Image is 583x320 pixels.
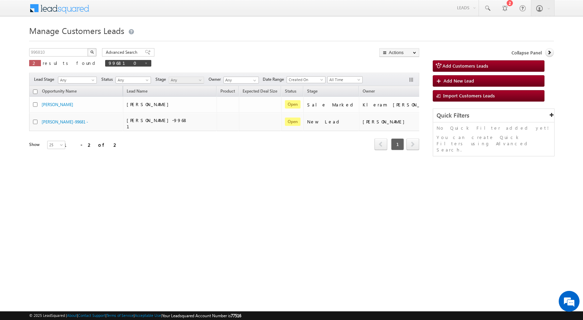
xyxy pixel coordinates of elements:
[304,87,321,96] a: Stage
[406,139,419,150] a: next
[374,139,387,150] a: prev
[64,141,118,149] div: 1 - 2 of 2
[47,141,65,149] a: 25
[67,313,77,318] a: About
[101,76,116,83] span: Status
[243,88,277,94] span: Expected Deal Size
[512,50,542,56] span: Collapse Panel
[442,63,488,69] span: Add Customers Leads
[307,102,356,108] div: Sale Marked
[443,93,495,98] span: Import Customers Leads
[58,77,94,83] span: Any
[39,87,80,96] a: Opportunity Name
[285,100,301,109] span: Open
[107,313,134,318] a: Terms of Service
[263,76,287,83] span: Date Range
[169,77,204,84] a: Any
[169,77,202,83] span: Any
[162,313,241,318] span: Your Leadsquared Account Number is
[42,119,88,124] a: [PERSON_NAME]-99681 -
[437,134,551,153] p: You can create Quick Filters using Advanced Search.
[90,50,94,54] img: Search
[220,88,235,94] span: Product
[223,77,259,84] input: Type to Search
[363,102,432,108] div: Kleram [PERSON_NAME]
[155,76,169,83] span: Stage
[327,76,363,83] a: All Time
[48,142,66,148] span: 25
[33,89,37,94] input: Check all records
[285,118,301,126] span: Open
[135,313,161,318] a: Acceptable Use
[281,87,300,96] a: Status
[34,76,57,83] span: Lead Stage
[116,77,151,84] a: Any
[287,77,323,83] span: Created On
[374,138,387,150] span: prev
[29,312,241,319] span: © 2025 LeadSquared | | | | |
[307,88,318,94] span: Stage
[287,76,326,83] a: Created On
[42,88,77,94] span: Opportunity Name
[58,77,97,84] a: Any
[307,119,356,125] div: New Lead
[116,77,149,83] span: Any
[33,60,37,66] span: 2
[127,117,188,129] span: [PERSON_NAME]-99681
[127,101,172,107] span: [PERSON_NAME]
[250,77,258,84] a: Show All Items
[231,313,241,318] span: 77516
[109,60,141,66] span: 996810
[43,60,98,66] span: results found
[106,49,140,55] span: Advanced Search
[29,25,124,36] span: Manage Customers Leads
[379,48,419,57] button: Actions
[433,109,554,122] div: Quick Filters
[328,77,361,83] span: All Time
[391,138,404,150] span: 1
[209,76,223,83] span: Owner
[78,313,105,318] a: Contact Support
[123,87,151,96] span: Lead Name
[29,141,42,148] div: Show
[443,78,474,84] span: Add New Lead
[363,119,432,125] div: [PERSON_NAME]
[437,125,551,131] p: No Quick Filter added yet!
[406,138,419,150] span: next
[42,102,73,107] a: [PERSON_NAME]
[363,88,375,94] span: Owner
[239,87,281,96] a: Expected Deal Size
